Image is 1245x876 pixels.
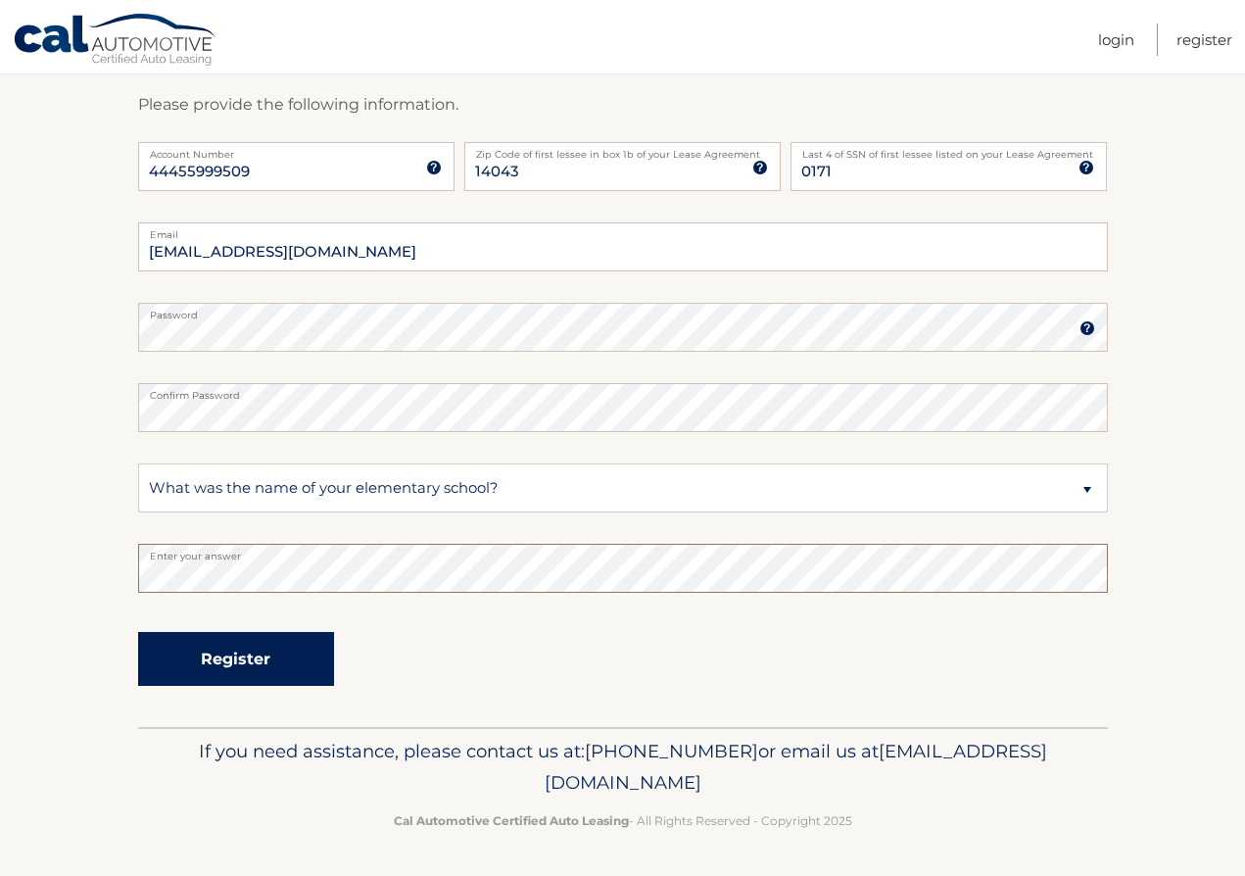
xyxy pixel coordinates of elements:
[138,222,1108,238] label: Email
[464,142,781,158] label: Zip Code of first lessee in box 1b of your Lease Agreement
[1098,24,1134,56] a: Login
[1078,160,1094,175] img: tooltip.svg
[790,142,1107,158] label: Last 4 of SSN of first lessee listed on your Lease Agreement
[138,222,1108,271] input: Email
[1079,320,1095,336] img: tooltip.svg
[151,736,1095,799] p: If you need assistance, please contact us at: or email us at
[138,91,1108,119] p: Please provide the following information.
[752,160,768,175] img: tooltip.svg
[138,632,334,686] button: Register
[585,740,758,762] span: [PHONE_NUMBER]
[790,142,1107,191] input: SSN or EIN (last 4 digits only)
[426,160,442,175] img: tooltip.svg
[138,383,1108,399] label: Confirm Password
[138,303,1108,318] label: Password
[138,544,1108,560] label: Enter your answer
[151,810,1095,831] p: - All Rights Reserved - Copyright 2025
[394,813,629,828] strong: Cal Automotive Certified Auto Leasing
[464,142,781,191] input: Zip Code
[13,13,218,70] a: Cal Automotive
[138,142,455,191] input: Account Number
[138,142,455,158] label: Account Number
[1176,24,1232,56] a: Register
[545,740,1047,794] span: [EMAIL_ADDRESS][DOMAIN_NAME]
